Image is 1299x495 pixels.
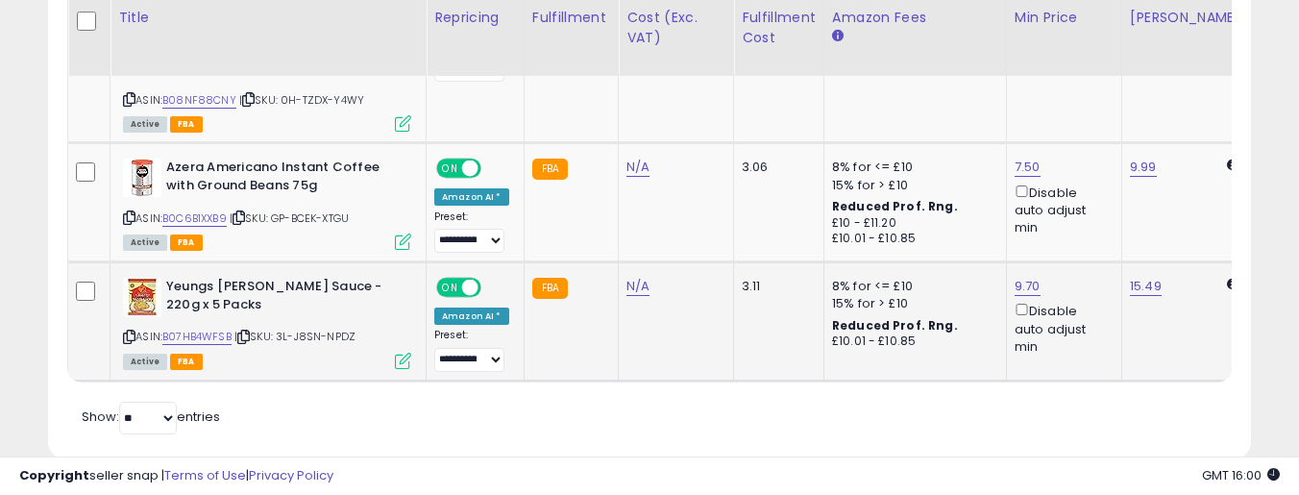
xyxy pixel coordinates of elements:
div: Fulfillment [532,8,610,28]
span: All listings currently available for purchase on Amazon [123,354,167,370]
div: Fulfillment Cost [742,8,816,48]
div: Cost (Exc. VAT) [626,8,725,48]
div: [PERSON_NAME] [1130,8,1244,28]
a: N/A [626,277,649,296]
a: 15.49 [1130,277,1162,296]
a: B07HB4WFSB [162,329,232,345]
span: OFF [478,280,509,296]
div: £10 - £11.20 [832,215,992,232]
span: FBA [170,354,203,370]
span: 2025-08-15 16:00 GMT [1202,466,1280,484]
a: Terms of Use [164,466,246,484]
span: All listings currently available for purchase on Amazon [123,235,167,251]
small: FBA [532,159,568,180]
span: FBA [170,116,203,133]
div: ASIN: [123,278,411,367]
img: 41cAYgO3TKL._SL40_.jpg [123,159,161,197]
div: 3.06 [742,159,809,176]
div: seller snap | | [19,467,333,485]
strong: Copyright [19,466,89,484]
b: Yeungs [PERSON_NAME] Sauce - 220g x 5 Packs [166,278,400,318]
span: Show: entries [82,408,220,426]
div: Disable auto adjust min [1015,300,1107,356]
div: 8% for <= £10 [832,278,992,295]
a: 9.70 [1015,277,1041,296]
span: All listings currently available for purchase on Amazon [123,116,167,133]
div: £10.01 - £10.85 [832,231,992,247]
div: £10.01 - £10.85 [832,334,992,350]
div: ASIN: [123,159,411,248]
span: ON [438,280,462,296]
div: Disable auto adjust min [1015,182,1107,237]
small: Amazon Fees. [832,28,844,45]
span: OFF [478,161,509,177]
b: Reduced Prof. Rng. [832,317,958,334]
div: Min Price [1015,8,1114,28]
a: B08NF88CNY [162,92,236,109]
div: Title [118,8,418,28]
a: N/A [626,158,649,177]
span: ON [438,161,462,177]
div: 8% for <= £10 [832,159,992,176]
b: Azera Americano Instant Coffee with Ground Beans 75g [166,159,400,199]
a: 7.50 [1015,158,1041,177]
div: 15% for > £10 [832,295,992,312]
img: 51j3KMZedvL._SL40_.jpg [123,278,161,316]
div: Preset: [434,210,509,254]
a: Privacy Policy [249,466,333,484]
div: 15% for > £10 [832,177,992,194]
div: Amazon AI * [434,308,509,325]
b: Reduced Prof. Rng. [832,198,958,214]
span: FBA [170,235,203,251]
div: 3.11 [742,278,809,295]
a: 9.99 [1130,158,1157,177]
span: | SKU: 3L-J8SN-NPDZ [234,329,355,344]
div: Repricing [434,8,516,28]
div: Amazon Fees [832,8,998,28]
small: FBA [532,278,568,299]
span: | SKU: GP-BCEK-XTGU [230,210,349,226]
span: | SKU: 0H-TZDX-Y4WY [239,92,364,108]
a: B0C6B1XXB9 [162,210,227,227]
div: Preset: [434,329,509,372]
div: Amazon AI * [434,188,509,206]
